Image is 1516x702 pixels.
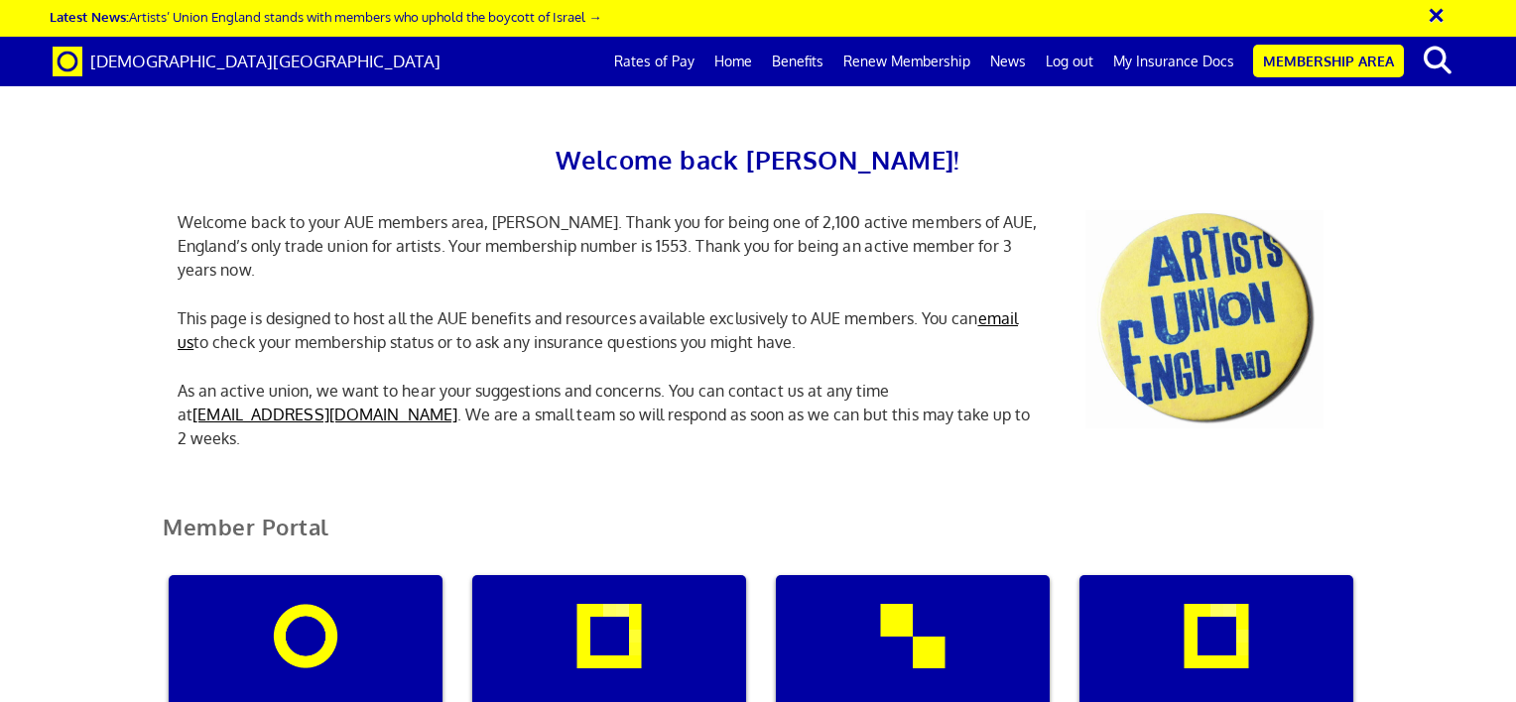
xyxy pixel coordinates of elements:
a: Rates of Pay [604,37,704,86]
a: Log out [1036,37,1103,86]
a: News [980,37,1036,86]
a: Latest News:Artists’ Union England stands with members who uphold the boycott of Israel → [50,8,601,25]
a: My Insurance Docs [1103,37,1244,86]
a: Home [704,37,762,86]
p: This page is designed to host all the AUE benefits and resources available exclusively to AUE mem... [163,306,1056,354]
p: As an active union, we want to hear your suggestions and concerns. You can contact us at any time... [163,379,1056,450]
a: Benefits [762,37,833,86]
button: search [1408,40,1468,81]
p: Welcome back to your AUE members area, [PERSON_NAME]. Thank you for being one of 2,100 active mem... [163,210,1056,282]
strong: Latest News: [50,8,129,25]
h2: Member Portal [148,515,1368,563]
h2: Welcome back [PERSON_NAME]! [163,139,1353,180]
span: [DEMOGRAPHIC_DATA][GEOGRAPHIC_DATA] [90,51,441,71]
a: Brand [DEMOGRAPHIC_DATA][GEOGRAPHIC_DATA] [38,37,455,86]
a: [EMAIL_ADDRESS][DOMAIN_NAME] [192,405,457,424]
a: Renew Membership [833,37,980,86]
a: Membership Area [1253,45,1404,77]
